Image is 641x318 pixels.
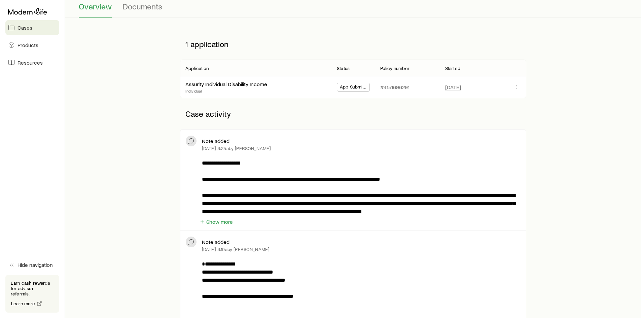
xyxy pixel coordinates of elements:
p: Policy number [380,66,409,71]
span: Products [17,42,38,48]
div: Case details tabs [79,2,628,18]
a: Assurity Individual Disability Income [185,81,267,87]
span: Hide navigation [17,261,53,268]
p: Application [185,66,209,71]
a: Resources [5,55,59,70]
button: Show more [199,219,233,225]
div: Assurity Individual Disability Income [185,81,267,88]
p: Earn cash rewards for advisor referrals. [11,280,54,296]
p: Case activity [180,104,526,124]
span: App Submitted [340,84,367,91]
p: Started [445,66,460,71]
p: Note added [202,239,229,245]
p: Individual [185,88,267,94]
span: Cases [17,24,32,31]
span: Resources [17,59,43,66]
p: #4151696291 [380,84,409,91]
p: Note added [202,138,229,144]
span: Overview [79,2,112,11]
span: Learn more [11,301,35,306]
div: Earn cash rewards for advisor referrals.Learn more [5,275,59,313]
button: Hide navigation [5,257,59,272]
span: [DATE] [445,84,461,91]
a: Products [5,38,59,52]
p: Status [337,66,350,71]
span: Documents [122,2,162,11]
p: [DATE] 8:10a by [PERSON_NAME] [202,247,270,252]
p: 1 application [180,34,526,54]
p: [DATE] 8:25a by [PERSON_NAME] [202,146,271,151]
a: Cases [5,20,59,35]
